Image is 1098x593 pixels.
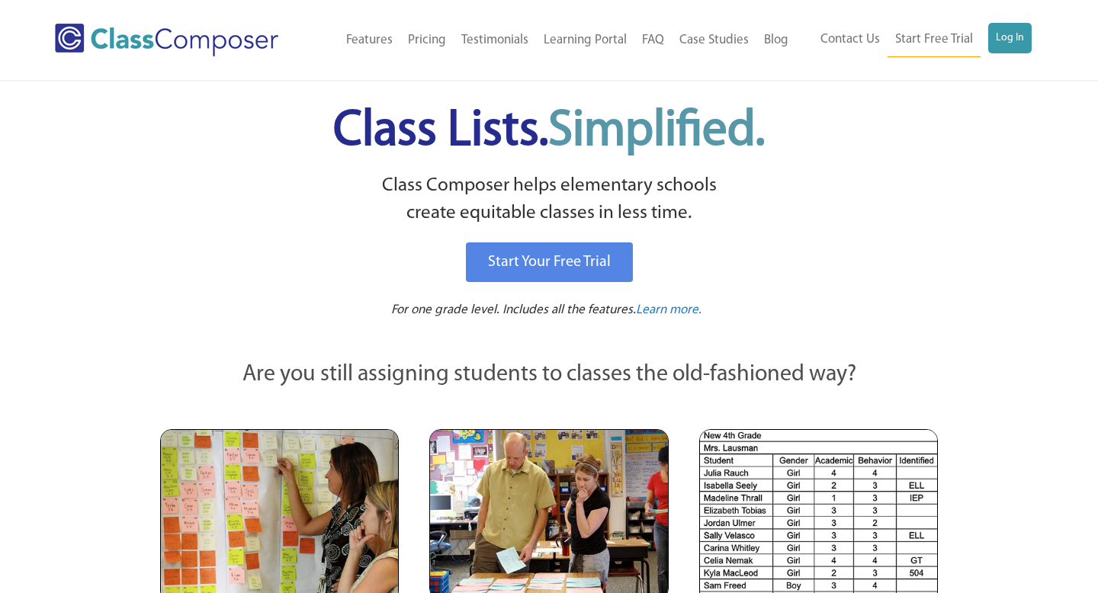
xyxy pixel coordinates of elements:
[339,24,400,57] a: Features
[158,172,940,228] p: Class Composer helps elementary schools create equitable classes in less time.
[636,303,701,316] span: Learn more.
[634,24,672,57] a: FAQ
[488,255,611,270] span: Start Your Free Trial
[55,24,278,56] img: Class Composer
[756,24,796,57] a: Blog
[988,23,1032,53] a: Log In
[454,24,536,57] a: Testimonials
[466,242,633,282] a: Start Your Free Trial
[672,24,756,57] a: Case Studies
[536,24,634,57] a: Learning Portal
[636,301,701,320] a: Learn more.
[400,24,454,57] a: Pricing
[391,303,636,316] span: For one grade level. Includes all the features.
[313,24,796,57] nav: Header Menu
[548,107,765,156] span: Simplified.
[813,23,888,56] a: Contact Us
[160,358,938,392] p: Are you still assigning students to classes the old-fashioned way?
[333,107,765,156] span: Class Lists.
[796,23,1032,57] nav: Header Menu
[888,23,981,57] a: Start Free Trial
